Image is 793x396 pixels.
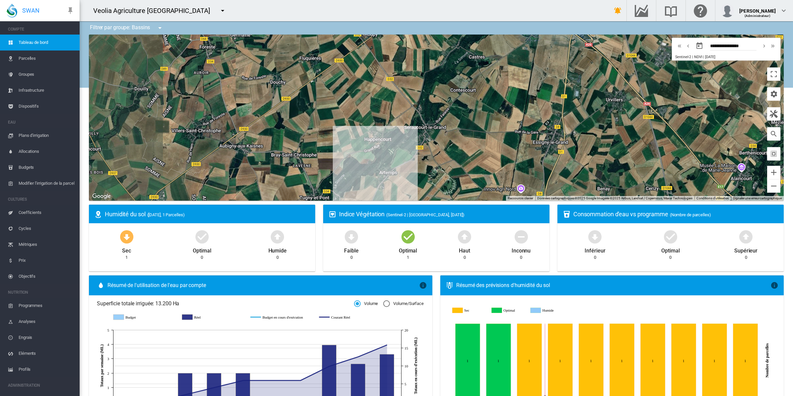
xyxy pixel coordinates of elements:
[386,344,388,346] circle: Courant Réel 26 août 15.84
[669,254,672,260] div: 0
[268,245,287,254] div: Humide
[404,346,408,350] tspan: 15
[400,229,416,245] md-icon: icon-checkbox-marked-circle
[108,371,109,375] tspan: 2
[587,229,603,245] md-icon: icon-arrow-down-bold-circle
[563,210,571,218] md-icon: icon-cup-water
[767,127,780,141] button: icon-magnify
[108,328,109,332] tspan: 5
[663,229,679,245] md-icon: icon-checkbox-marked-circle
[201,254,203,260] div: 0
[537,196,692,200] span: Données cartographiques ©2025 Google Imagerie ©2025 Airbus, Landsat / Copernicus, Maxar Technologies
[100,345,104,387] tspan: Totaux par semaine (ML)
[108,343,109,346] tspan: 4
[594,254,596,260] div: 0
[404,328,408,332] tspan: 20
[19,221,74,237] span: Cycles
[19,237,74,252] span: Métriques
[745,254,747,260] div: 0
[703,55,715,59] span: | [DATE]
[457,229,472,245] md-icon: icon-arrow-up-bold-circle
[692,7,708,15] md-icon: Cliquez ici pour obtenir de l'aide
[611,4,624,17] button: icon-bell-ring
[684,42,692,50] button: icon-chevron-left
[97,281,105,289] md-icon: icon-water
[585,245,605,254] div: Inférieur
[661,245,680,254] div: Optimal
[357,355,359,358] circle: Courant Réel 19 août 12.54
[269,229,285,245] md-icon: icon-arrow-up-bold-circle
[676,42,683,50] md-icon: icon-chevron-double-left
[512,245,531,254] div: Inconnu
[721,4,734,17] img: profile.jpg
[670,212,711,217] span: (Nombre de parcelles)
[419,281,427,289] md-icon: icon-information
[19,298,74,314] span: Programmes
[508,196,533,201] button: Raccourcis clavier
[8,117,74,128] span: EAU
[19,268,74,284] span: Objectifs
[147,212,185,217] span: ([DATE], 1 Parcelles)
[19,35,74,50] span: Tableau de bord
[276,254,279,260] div: 0
[513,229,529,245] md-icon: icon-minus-circle
[184,393,186,396] circle: Courant Réel 8 juil. 1.98
[94,210,102,218] md-icon: icon-map-marker-radius
[8,380,74,391] span: ADMINISTRATION
[453,308,487,314] g: Sec
[614,7,622,15] md-icon: icon-bell-ring
[19,314,74,330] span: Analyses
[156,24,164,32] md-icon: icon-menu-down
[153,21,167,35] button: icon-menu-down
[122,245,131,254] div: Sec
[350,254,353,260] div: 0
[760,42,768,50] button: icon-chevron-right
[404,364,408,368] tspan: 10
[105,210,310,218] div: Humidité du sol
[213,386,215,389] circle: Courant Réel 15 juil. 3.96
[456,282,770,289] div: Résumé des prévisions d'humidité du sol
[194,229,210,245] md-icon: icon-checkbox-marked-circle
[299,379,302,382] circle: Courant Réel 5 août 5.94
[738,229,754,245] md-icon: icon-arrow-up-bold-circle
[633,7,649,15] md-icon: Accéder au Data Hub
[767,87,780,101] button: icon-cog
[125,254,128,260] div: 1
[19,205,74,221] span: Coefficients
[19,346,74,361] span: Eléments
[182,314,244,320] g: Réel
[413,338,418,394] tspan: Totaux en cours d'exécution (ML)
[19,144,74,159] span: Allocations
[328,365,330,367] circle: Courant Réel 12 août 9.9
[386,212,465,217] span: (Sentinel-2 | [GEOGRAPHIC_DATA], [DATE])
[251,314,313,320] g: Budget en cours d'exécution
[19,159,74,175] span: Budgets
[770,150,778,158] md-icon: icon-select-all
[8,287,74,298] span: NUTRITION
[344,245,358,254] div: Faible
[693,39,706,52] button: md-calendar
[85,21,169,35] div: Filtrer par groupe: Bassins
[19,50,74,66] span: Parcelles
[19,252,74,268] span: Prix
[767,147,780,160] button: icon-select-all
[19,361,74,377] span: Profils
[532,308,566,314] g: Humide
[675,42,684,50] button: icon-chevron-double-left
[492,308,527,314] g: Optimal
[19,66,74,82] span: Groupes
[404,382,406,386] tspan: 5
[768,42,777,50] button: icon-chevron-double-right
[760,42,768,50] md-icon: icon-chevron-right
[459,245,470,254] div: Haut
[242,379,244,382] circle: Courant Réel 22 juil. 5.94
[91,192,112,201] img: Google
[216,4,229,17] button: icon-menu-down
[780,7,788,15] md-icon: icon-chevron-down
[8,24,74,35] span: COMPTE
[108,386,109,390] tspan: 1
[733,196,782,200] a: Signaler une erreur cartographique
[113,314,176,320] g: Budget
[407,254,409,260] div: 1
